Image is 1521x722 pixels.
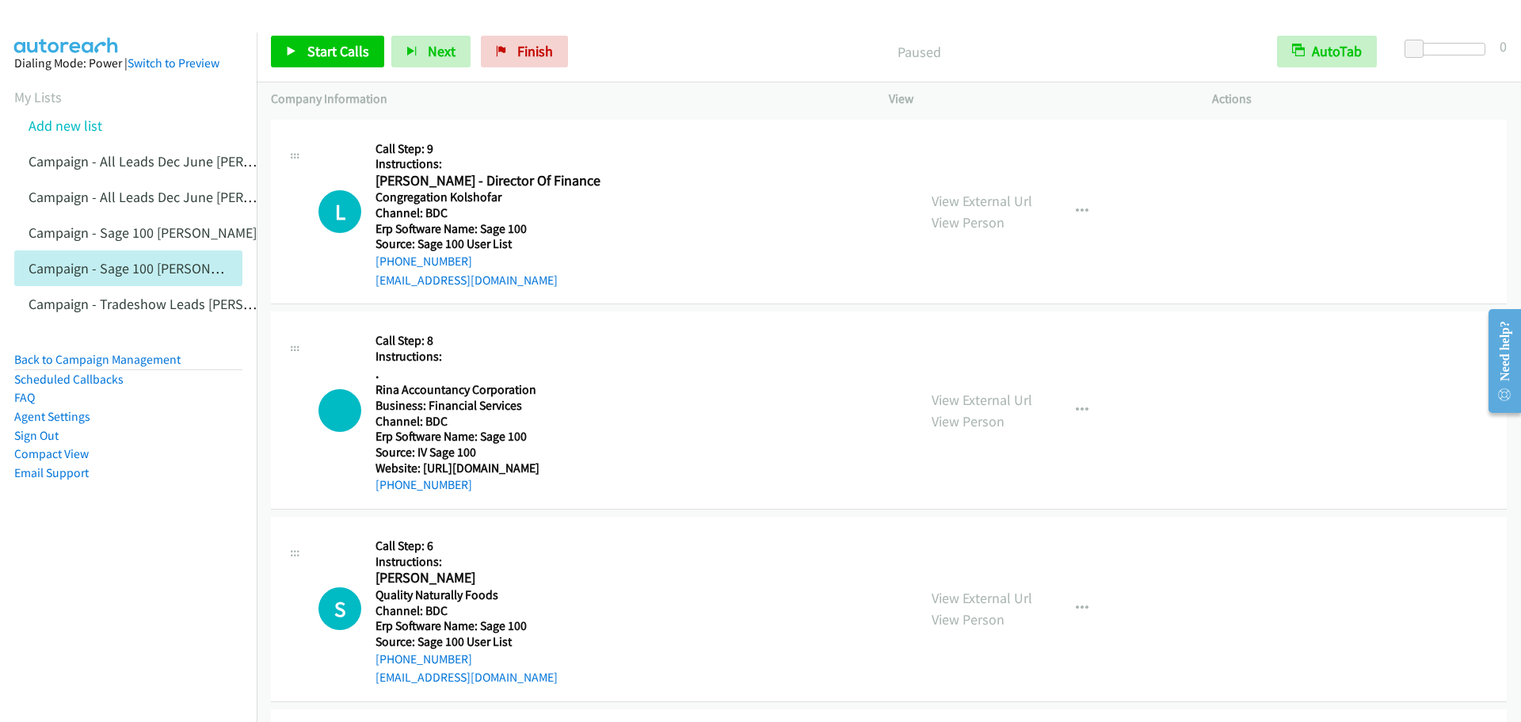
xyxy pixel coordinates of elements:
[1500,36,1507,57] div: 0
[375,156,604,172] h5: Instructions:
[375,382,604,398] h5: Rina Accountancy Corporation
[375,365,604,383] h2: .
[14,465,89,480] a: Email Support
[375,651,472,667] a: [PHONE_NUMBER]
[375,569,604,587] h2: [PERSON_NAME]
[29,295,354,313] a: Campaign - Tradeshow Leads [PERSON_NAME] Cloned
[14,88,62,106] a: My Lists
[271,36,384,67] a: Start Calls
[29,223,257,242] a: Campaign - Sage 100 [PERSON_NAME]
[1212,90,1507,109] p: Actions
[932,213,1004,231] a: View Person
[375,172,604,190] h2: [PERSON_NAME] - Director Of Finance
[391,36,471,67] button: Next
[375,236,604,252] h5: Source: Sage 100 User List
[375,205,604,221] h5: Channel: BDC
[318,190,361,233] h1: L
[318,190,361,233] div: The call is yet to be attempted
[428,42,456,60] span: Next
[481,36,568,67] a: Finish
[375,670,558,685] a: [EMAIL_ADDRESS][DOMAIN_NAME]
[29,152,316,170] a: Campaign - All Leads Dec June [PERSON_NAME]
[29,188,362,206] a: Campaign - All Leads Dec June [PERSON_NAME] Cloned
[375,477,472,492] a: [PHONE_NUMBER]
[14,409,90,424] a: Agent Settings
[375,273,558,288] a: [EMAIL_ADDRESS][DOMAIN_NAME]
[14,446,89,461] a: Compact View
[318,389,361,432] div: The call is yet to be attempted
[375,445,604,460] h5: Source: IV Sage 100
[14,352,181,367] a: Back to Campaign Management
[375,414,604,430] h5: Channel: BDC
[307,42,369,60] span: Start Calls
[375,333,604,349] h5: Call Step: 8
[375,189,604,205] h5: Congregation Kolshofar
[1412,43,1485,55] div: Delay between calls (in seconds)
[375,398,604,414] h5: Business: Financial Services
[375,460,604,476] h5: Website: [URL][DOMAIN_NAME]
[589,41,1248,63] p: Paused
[14,390,35,405] a: FAQ
[128,55,219,71] a: Switch to Preview
[375,634,604,650] h5: Source: Sage 100 User List
[375,603,604,619] h5: Channel: BDC
[932,412,1004,430] a: View Person
[29,259,303,277] a: Campaign - Sage 100 [PERSON_NAME] Cloned
[375,221,604,237] h5: Erp Software Name: Sage 100
[1475,298,1521,424] iframe: Resource Center
[318,587,361,630] h1: S
[14,428,59,443] a: Sign Out
[375,618,604,634] h5: Erp Software Name: Sage 100
[14,372,124,387] a: Scheduled Callbacks
[375,141,604,157] h5: Call Step: 9
[29,117,102,135] a: Add new list
[375,538,604,554] h5: Call Step: 6
[375,587,604,603] h5: Quality Naturally Foods
[932,610,1004,628] a: View Person
[318,587,361,630] div: The call is yet to be attempted
[375,254,472,269] a: [PHONE_NUMBER]
[517,42,553,60] span: Finish
[932,192,1032,210] a: View External Url
[375,554,604,570] h5: Instructions:
[932,589,1032,607] a: View External Url
[375,429,604,445] h5: Erp Software Name: Sage 100
[1277,36,1377,67] button: AutoTab
[14,54,242,73] div: Dialing Mode: Power |
[932,391,1032,409] a: View External Url
[375,349,604,365] h5: Instructions:
[271,90,860,109] p: Company Information
[889,90,1184,109] p: View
